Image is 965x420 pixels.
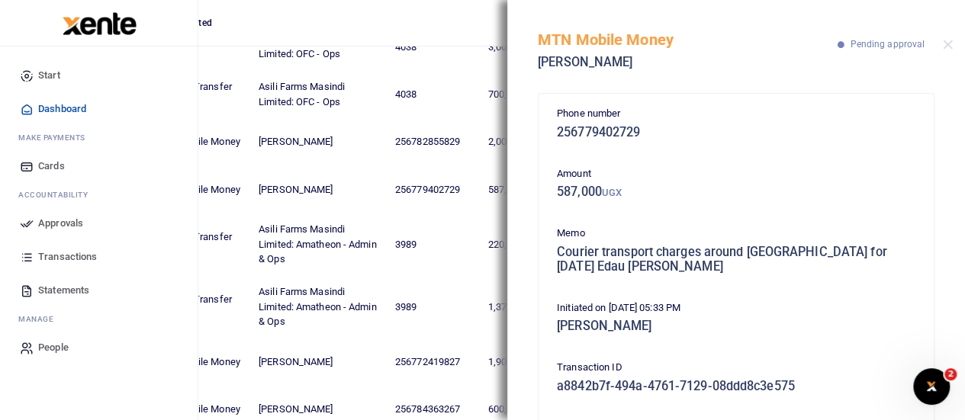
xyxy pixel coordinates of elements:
h5: [PERSON_NAME] [557,319,915,334]
li: M [12,307,185,331]
span: Transactions [38,249,97,265]
span: Pending approval [850,39,925,50]
p: Transaction ID [557,360,915,376]
td: 700,000 [480,71,555,118]
td: 256772419827 [387,338,480,386]
td: 2,000,000 [480,118,555,165]
h5: 587,000 [557,184,915,200]
span: 2 [944,368,957,380]
a: Statements [12,274,185,307]
td: 1,901,700 [480,338,555,386]
td: 3989 [387,213,480,276]
a: Cards [12,149,185,183]
td: Asili Farms Masindi Limited: Amatheon - Admin & Ops [250,213,387,276]
span: ake Payments [26,132,85,143]
a: People [12,331,185,364]
td: [PERSON_NAME] [250,166,387,213]
a: logo-small logo-large logo-large [61,17,137,28]
h5: [PERSON_NAME] [538,55,838,70]
p: Amount [557,166,915,182]
td: [PERSON_NAME] [250,338,387,386]
a: Transactions [12,240,185,274]
span: anage [26,313,54,325]
h5: a8842b7f-494a-4761-7129-08ddd8c3e575 [557,379,915,394]
h5: MTN Mobile Money [538,30,838,49]
td: Asili Farms Masindi Limited: Amatheon - Admin & Ops [250,276,387,338]
h5: Courier transport charges around [GEOGRAPHIC_DATA] for [DATE] Edau [PERSON_NAME] [557,245,915,274]
li: Ac [12,183,185,207]
img: logo-large [63,12,137,35]
span: Cards [38,159,65,174]
td: Asili Farms Masindi Limited: OFC - Ops [250,24,387,71]
p: Phone number [557,106,915,122]
a: Approvals [12,207,185,240]
iframe: Intercom live chat [913,368,950,405]
h5: 256779402729 [557,125,915,140]
td: 220,000 [480,213,555,276]
td: Asili Farms Masindi Limited: OFC - Ops [250,71,387,118]
td: 587,000 [480,166,555,213]
a: Dashboard [12,92,185,126]
small: UGX [602,187,622,198]
p: Memo [557,226,915,242]
span: People [38,340,69,355]
span: countability [30,189,88,200]
td: [PERSON_NAME] [250,118,387,165]
span: Start [38,68,60,83]
td: 256782855829 [387,118,480,165]
p: Initiated on [DATE] 05:33 PM [557,300,915,316]
li: M [12,126,185,149]
span: Approvals [38,216,83,231]
td: 256779402729 [387,166,480,213]
button: Close [943,40,953,50]
span: Dashboard [38,101,86,117]
a: Start [12,59,185,92]
td: 4038 [387,24,480,71]
td: 1,372,600 [480,276,555,338]
td: 3989 [387,276,480,338]
td: 3,000,000 [480,24,555,71]
span: Statements [38,283,89,298]
td: 4038 [387,71,480,118]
